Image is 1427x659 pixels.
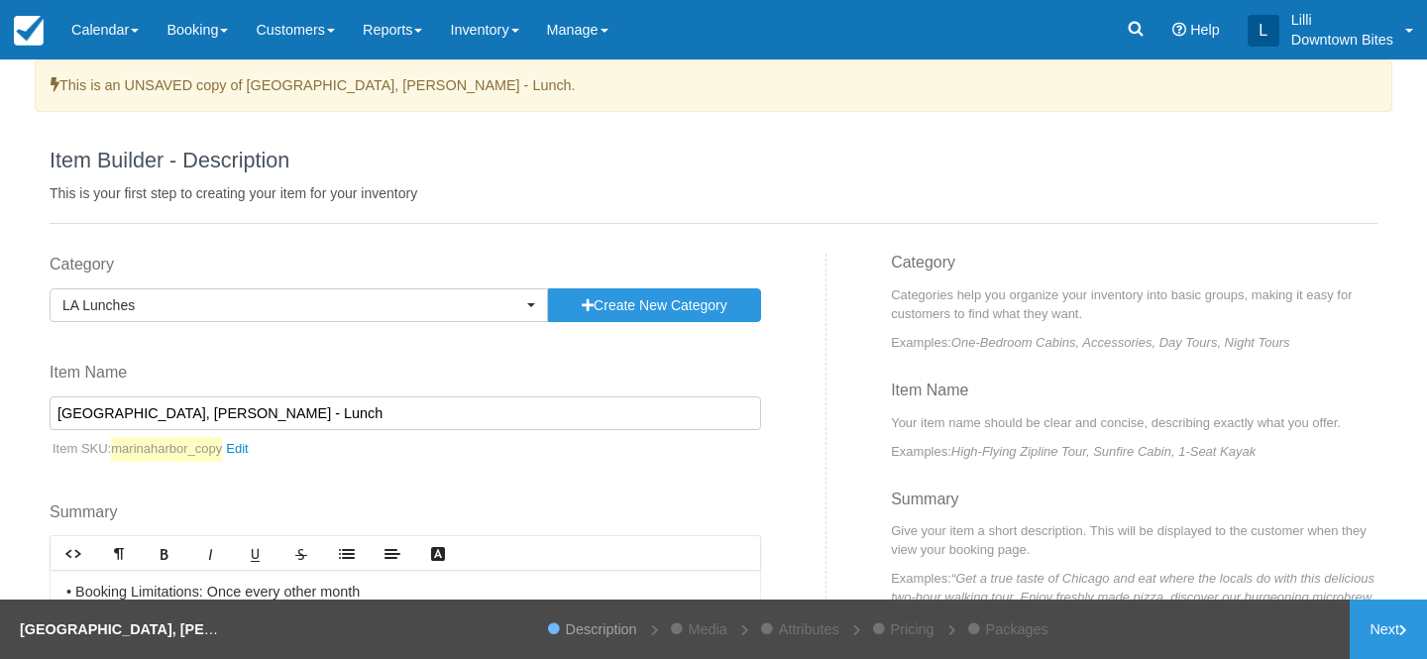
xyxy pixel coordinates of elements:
[50,254,761,276] label: Category
[50,149,1377,172] h1: Item Builder - Description
[1291,30,1393,50] p: Downtown Bites
[324,537,370,570] a: Lists
[35,59,1392,112] p: This is an UNSAVED copy of [GEOGRAPHIC_DATA], [PERSON_NAME] - Lunch.
[370,537,415,570] a: Align
[62,295,522,315] span: LA Lunches
[891,254,1377,285] h3: Category
[891,413,1377,432] p: Your item name should be clear and concise, describing exactly what you offer.
[14,16,44,46] img: checkfront-main-nav-mini-logo.png
[51,537,96,570] a: HTML
[891,333,1377,352] p: Examples:
[278,537,324,570] a: Strikethrough
[50,437,761,462] p: Item SKU:
[50,362,761,384] label: Item Name
[951,444,1256,459] em: High-Flying Zipline Tour, Sunfire Cabin, 1-Seat Kayak
[891,569,1377,625] p: Examples:
[881,600,944,659] a: Pricing
[1172,23,1186,37] i: Help
[111,437,256,462] a: marinaharbor_copy
[951,335,1290,350] em: One-Bedroom Cabins, Accessories, Day Tours, Night Tours
[891,571,1374,623] em: “Get a true taste of Chicago and eat where the locals do with this delicious two-hour walking tou...
[50,501,761,524] label: Summary
[891,521,1377,559] p: Give your item a short description. This will be displayed to the customer when they view your bo...
[1291,10,1393,30] p: Lilli
[891,285,1377,323] p: Categories help you organize your inventory into basic groups, making it easy for customers to fi...
[187,537,233,570] a: Italic
[66,582,744,604] p: • Booking Limitations: Once every other month
[50,288,548,322] button: LA Lunches
[769,600,849,659] a: Attributes
[1190,22,1220,38] span: Help
[548,288,761,322] button: Create New Category
[20,621,355,637] strong: [GEOGRAPHIC_DATA], [PERSON_NAME] - Lunch
[96,537,142,570] a: Format
[976,600,1058,659] a: Packages
[142,537,187,570] a: Bold
[50,396,761,430] input: Enter a new Item Name
[233,537,278,570] a: Underline
[679,600,737,659] a: Media
[415,537,461,570] a: Text Color
[1248,15,1279,47] div: L
[891,382,1377,413] h3: Item Name
[556,600,647,659] a: Create Item - Description
[891,491,1377,522] h3: Summary
[1350,600,1427,659] a: Next
[50,183,1377,203] p: This is your first step to creating your item for your inventory
[891,442,1377,461] p: Examples:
